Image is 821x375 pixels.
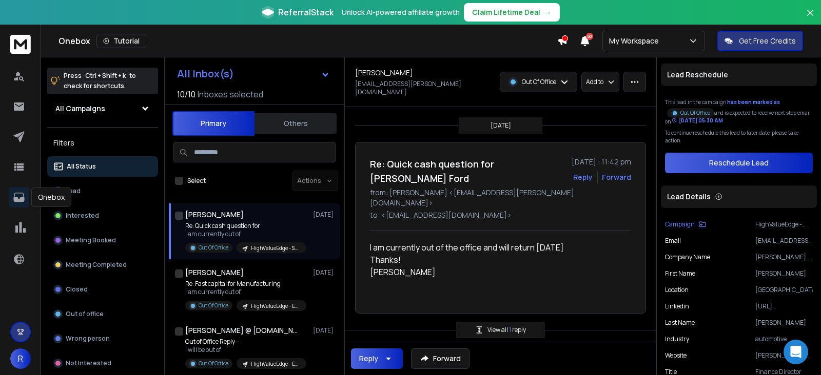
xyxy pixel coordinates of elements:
div: I am currently out of the office and will return [DATE] Thanks! [PERSON_NAME] [370,241,631,299]
h1: [PERSON_NAME] @ [DOMAIN_NAME] [185,325,298,336]
p: I will be out of [185,346,306,354]
p: Press to check for shortcuts. [64,71,136,91]
p: Wrong person [66,335,110,343]
p: [DATE] [313,211,336,219]
button: Reply [573,172,593,182]
p: I am currently out of [185,230,306,238]
p: location [665,286,689,294]
p: [DATE] [313,268,336,277]
p: [EMAIL_ADDRESS][PERSON_NAME][DOMAIN_NAME] [355,80,494,96]
button: All Status [47,156,158,177]
span: ReferralStack [278,6,334,18]
button: Lead [47,181,158,201]
p: Out of office [66,310,104,318]
button: Close banner [804,6,817,31]
p: to: <[EMAIL_ADDRESS][DOMAIN_NAME]> [370,210,631,220]
p: [EMAIL_ADDRESS][PERSON_NAME][DOMAIN_NAME] [755,237,813,245]
p: HighValueEdge - Smart Open-Based Email Sequence [755,220,813,228]
button: Get Free Credits [717,31,803,51]
button: Reply [351,348,403,369]
button: Wrong person [47,328,158,349]
p: [PERSON_NAME][DOMAIN_NAME] [755,351,813,360]
p: Meeting Booked [66,236,116,244]
p: First Name [665,269,695,278]
span: 10 / 10 [177,88,196,100]
p: [PERSON_NAME] [755,319,813,327]
p: [DATE] [491,121,511,130]
label: Select [187,177,206,185]
span: Ctrl + Shift + k [84,70,127,81]
div: Open Intercom Messenger [784,340,808,364]
button: All Inbox(s) [169,64,338,84]
p: from: [PERSON_NAME] <[EMAIL_ADDRESS][PERSON_NAME][DOMAIN_NAME]> [370,187,631,208]
button: All Campaigns [47,98,158,119]
h1: Re: Quick cash question for [PERSON_NAME] Ford [370,157,565,185]
p: [DATE] [313,326,336,335]
p: [URL][DOMAIN_NAME][PERSON_NAME] [755,302,813,310]
p: Company Name [665,253,710,261]
button: Interested [47,205,158,226]
button: Others [255,112,337,135]
h1: All Campaigns [55,103,105,114]
p: website [665,351,687,360]
button: Reschedule Lead [665,153,813,173]
button: Claim Lifetime Deal→ [464,3,560,22]
div: Forward [602,172,631,182]
p: Lead Details [667,192,711,202]
button: Closed [47,279,158,300]
p: [GEOGRAPHIC_DATA] [755,286,813,294]
p: Re: Quick cash question for [185,222,306,230]
p: automotive [755,335,813,343]
p: Out Of Office [199,360,228,367]
div: Reply [359,353,378,364]
div: Onebox [58,34,557,48]
p: All Status [67,162,96,171]
p: HighValueEdge - Email Campaign Variant B - (Direct Value Approach) [251,360,300,368]
h1: [PERSON_NAME] [355,68,413,78]
p: Out Of Office [522,78,556,86]
p: Out Of Office [199,244,228,252]
p: Lead [66,187,81,195]
span: has been marked as [727,98,780,106]
p: Out Of Office [199,302,228,309]
p: Meeting Completed [66,261,127,269]
h1: [PERSON_NAME] [185,267,244,278]
button: Tutorial [96,34,146,48]
div: This lead in the campaign and is expected to receive next step email on [665,98,813,125]
button: R [10,348,31,369]
p: linkedin [665,302,689,310]
p: To continue reschedule this lead to later date, please take action. [665,129,813,144]
p: HighValueEdge - Email Campaign Variant B - (Direct Value Approach) [251,302,300,310]
p: Campaign [665,220,695,228]
p: Closed [66,285,88,294]
p: industry [665,335,689,343]
p: Interested [66,212,99,220]
p: Get Free Credits [739,36,796,46]
p: [PERSON_NAME] [755,269,813,278]
p: Last Name [665,319,695,327]
p: Out of Office Reply - [185,338,306,346]
button: Campaign [665,220,706,228]
button: Not Interested [47,353,158,373]
h3: Inboxes selected [198,88,263,100]
p: Add to [586,78,603,86]
h3: Filters [47,136,158,150]
button: Forward [411,348,470,369]
p: I am currently out of [185,288,306,296]
button: Meeting Booked [47,230,158,251]
p: Lead Reschedule [667,70,728,80]
button: Primary [172,111,255,136]
p: My Workspace [609,36,663,46]
p: View all reply [487,326,526,334]
p: HighValueEdge - Smart Open-Based Email Sequence [251,244,300,252]
p: Unlock AI-powered affiliate growth [342,7,460,17]
p: Re: Fast capital for Manufacturing [185,280,306,288]
button: Meeting Completed [47,255,158,275]
p: Not Interested [66,359,111,367]
h1: [PERSON_NAME] [185,210,244,220]
span: → [544,7,552,17]
p: Out Of Office [680,109,710,117]
div: Onebox [31,187,71,207]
